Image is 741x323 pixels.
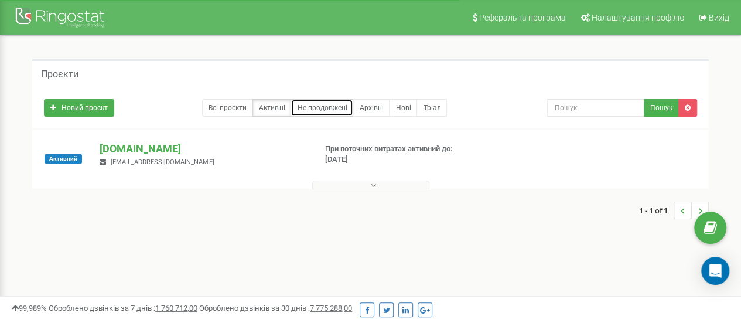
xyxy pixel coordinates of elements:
[310,304,352,312] u: 7 775 288,00
[389,99,417,117] a: Нові
[639,190,709,231] nav: ...
[709,13,729,22] span: Вихід
[644,99,679,117] button: Пошук
[155,304,197,312] u: 1 760 712,00
[252,99,291,117] a: Активні
[353,99,390,117] a: Архівні
[701,257,729,285] div: Open Intercom Messenger
[49,304,197,312] span: Оброблено дзвінків за 7 днів :
[291,99,353,117] a: Не продовжені
[592,13,684,22] span: Налаштування профілю
[416,99,447,117] a: Тріал
[547,99,644,117] input: Пошук
[45,154,82,164] span: Активний
[44,99,114,117] a: Новий проєкт
[199,304,352,312] span: Оброблено дзвінків за 30 днів :
[41,69,78,80] h5: Проєкти
[325,144,475,165] p: При поточних витратах активний до: [DATE]
[479,13,566,22] span: Реферальна програма
[111,158,214,166] span: [EMAIL_ADDRESS][DOMAIN_NAME]
[202,99,253,117] a: Всі проєкти
[639,202,674,219] span: 1 - 1 of 1
[12,304,47,312] span: 99,989%
[100,141,306,157] p: [DOMAIN_NAME]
